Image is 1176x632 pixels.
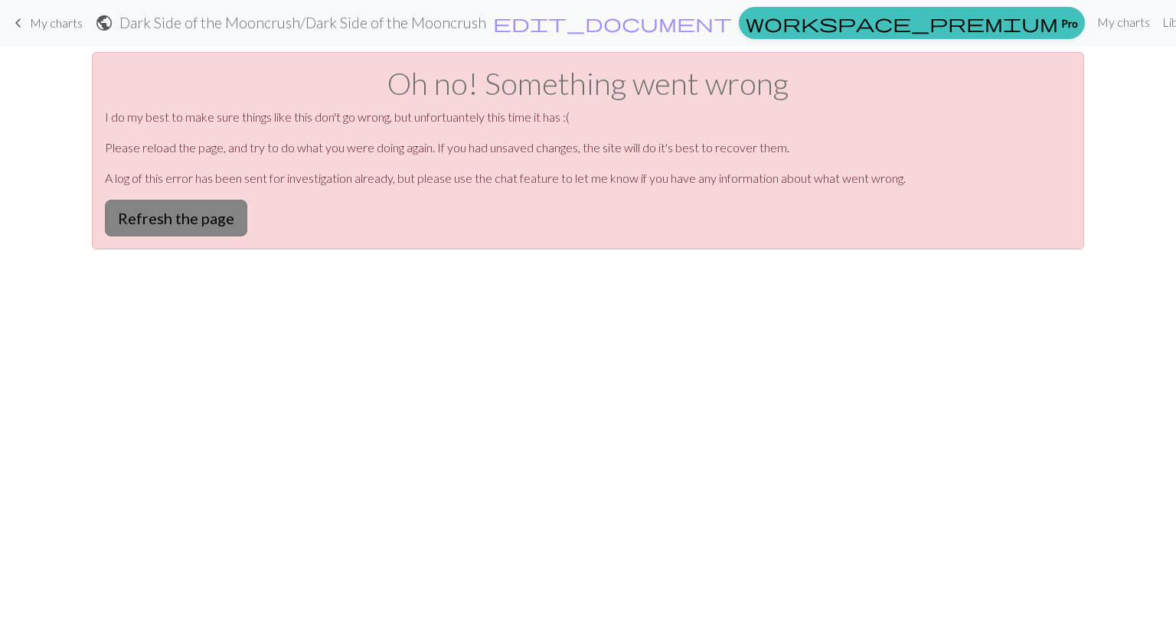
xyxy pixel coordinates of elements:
[105,138,1071,157] p: Please reload the page, and try to do what you were doing again. If you had unsaved changes, the ...
[119,14,486,31] h2: Dark Side of the Mooncrush / Dark Side of the Mooncrush
[105,169,1071,187] p: A log of this error has been sent for investigation already, but please use the chat feature to l...
[1091,7,1156,37] a: My charts
[105,108,1071,126] p: I do my best to make sure things like this don't go wrong, but unfortuantely this time it has :(
[9,12,28,34] span: keyboard_arrow_left
[105,65,1071,102] h1: Oh no! Something went wrong
[95,12,113,34] span: public
[105,200,247,236] button: Refresh the page
[9,10,83,36] a: My charts
[493,12,732,34] span: edit_document
[739,7,1085,39] a: Pro
[30,15,83,30] span: My charts
[746,12,1058,34] span: workspace_premium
